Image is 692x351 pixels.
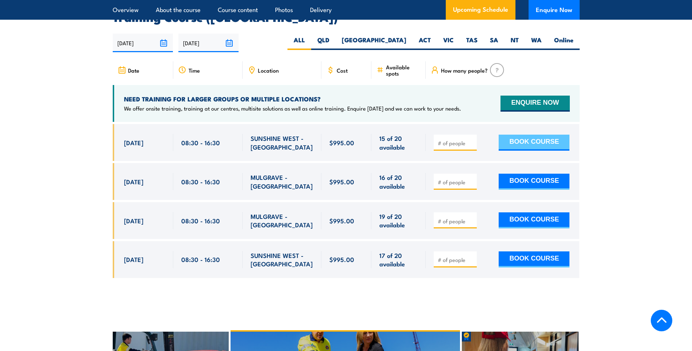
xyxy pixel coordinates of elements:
[258,67,279,73] span: Location
[124,138,143,147] span: [DATE]
[311,36,336,50] label: QLD
[438,256,474,263] input: # of people
[438,139,474,147] input: # of people
[337,67,348,73] span: Cost
[504,36,525,50] label: NT
[124,95,461,103] h4: NEED TRAINING FOR LARGER GROUPS OR MULTIPLE LOCATIONS?
[124,216,143,225] span: [DATE]
[124,177,143,186] span: [DATE]
[128,67,139,73] span: Date
[437,36,460,50] label: VIC
[413,36,437,50] label: ACT
[460,36,484,50] label: TAS
[499,174,569,190] button: BOOK COURSE
[251,134,313,151] span: SUNSHINE WEST - [GEOGRAPHIC_DATA]
[379,173,418,190] span: 16 of 20 available
[113,1,580,22] h2: UPCOMING SCHEDULE FOR - "Health & Safety Representatives Initial OHS Training Course ([GEOGRAPHIC...
[124,255,143,263] span: [DATE]
[441,67,488,73] span: How many people?
[178,34,239,52] input: To date
[499,251,569,267] button: BOOK COURSE
[181,177,220,186] span: 08:30 - 16:30
[189,67,200,73] span: Time
[329,255,354,263] span: $995.00
[251,251,313,268] span: SUNSHINE WEST - [GEOGRAPHIC_DATA]
[500,96,569,112] button: ENQUIRE NOW
[379,251,418,268] span: 17 of 20 available
[329,138,354,147] span: $995.00
[499,212,569,228] button: BOOK COURSE
[124,105,461,112] p: We offer onsite training, training at our centres, multisite solutions as well as online training...
[113,34,173,52] input: From date
[251,173,313,190] span: MULGRAVE - [GEOGRAPHIC_DATA]
[484,36,504,50] label: SA
[336,36,413,50] label: [GEOGRAPHIC_DATA]
[438,217,474,225] input: # of people
[525,36,548,50] label: WA
[379,134,418,151] span: 15 of 20 available
[181,138,220,147] span: 08:30 - 16:30
[181,216,220,225] span: 08:30 - 16:30
[499,135,569,151] button: BOOK COURSE
[329,216,354,225] span: $995.00
[287,36,311,50] label: ALL
[438,178,474,186] input: # of people
[379,212,418,229] span: 19 of 20 available
[548,36,580,50] label: Online
[251,212,313,229] span: MULGRAVE - [GEOGRAPHIC_DATA]
[329,177,354,186] span: $995.00
[386,64,421,76] span: Available spots
[181,255,220,263] span: 08:30 - 16:30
